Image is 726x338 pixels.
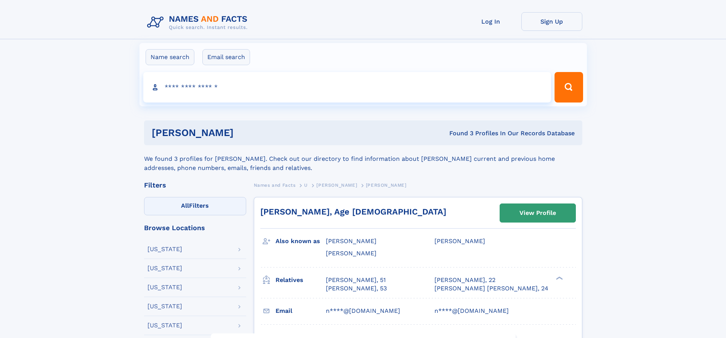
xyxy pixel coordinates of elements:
a: [PERSON_NAME], 51 [326,276,386,284]
a: Names and Facts [254,180,296,190]
input: search input [143,72,551,103]
label: Email search [202,49,250,65]
div: [US_STATE] [147,322,182,328]
label: Name search [146,49,194,65]
a: [PERSON_NAME] [316,180,357,190]
img: Logo Names and Facts [144,12,254,33]
div: Found 3 Profiles In Our Records Database [341,129,575,138]
a: [PERSON_NAME], 53 [326,284,387,293]
span: [PERSON_NAME] [434,237,485,245]
span: U [304,183,308,188]
span: All [181,202,189,209]
h3: Relatives [276,274,326,287]
a: [PERSON_NAME] [PERSON_NAME], 24 [434,284,548,293]
span: [PERSON_NAME] [316,183,357,188]
a: Log In [460,12,521,31]
h1: [PERSON_NAME] [152,128,341,138]
span: [PERSON_NAME] [326,250,377,257]
span: [PERSON_NAME] [326,237,377,245]
h3: Email [276,304,326,317]
a: View Profile [500,204,575,222]
span: [PERSON_NAME] [366,183,407,188]
a: Sign Up [521,12,582,31]
div: [US_STATE] [147,303,182,309]
h3: Also known as [276,235,326,248]
div: [US_STATE] [147,246,182,252]
div: We found 3 profiles for [PERSON_NAME]. Check out our directory to find information about [PERSON_... [144,145,582,173]
a: [PERSON_NAME], 22 [434,276,495,284]
a: [PERSON_NAME], Age [DEMOGRAPHIC_DATA] [260,207,446,216]
div: ❯ [554,276,563,280]
div: [US_STATE] [147,284,182,290]
div: Browse Locations [144,224,246,231]
label: Filters [144,197,246,215]
button: Search Button [555,72,583,103]
div: Filters [144,182,246,189]
div: [US_STATE] [147,265,182,271]
a: U [304,180,308,190]
div: View Profile [519,204,556,222]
